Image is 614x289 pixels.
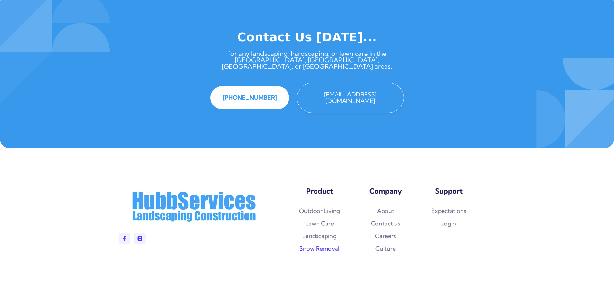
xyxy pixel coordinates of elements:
[210,29,404,45] h2: Contact Us [DATE]...
[431,208,466,214] a: Expectations
[297,83,404,113] a: [EMAIL_ADDRESS][DOMAIN_NAME]
[369,187,402,195] div: Company
[377,208,394,214] a: About
[302,233,336,239] a: Landscaping
[371,220,400,227] a: Contact us
[375,245,396,252] a: Culture
[299,187,340,195] div: Product
[135,234,145,244] img: Instagram - Elements Webflow Library - BRIX Templates
[299,245,339,252] a: Snow Removal
[210,50,404,70] div: for any landscaping, hardscaping, or lawn care in the [GEOGRAPHIC_DATA], [GEOGRAPHIC_DATA], [GEOG...
[129,187,259,225] img: Logo for Hubb Services landscaping in Findlay.
[431,187,466,195] div: Support
[120,234,129,244] img: Facebook - Elements Webflow Library - BRIX Templates
[299,208,340,214] a: Outdoor Living
[441,220,456,227] a: Login
[305,220,334,227] a: Lawn Care
[210,86,289,109] a: [PHONE_NUMBER]
[375,233,396,239] a: Careers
